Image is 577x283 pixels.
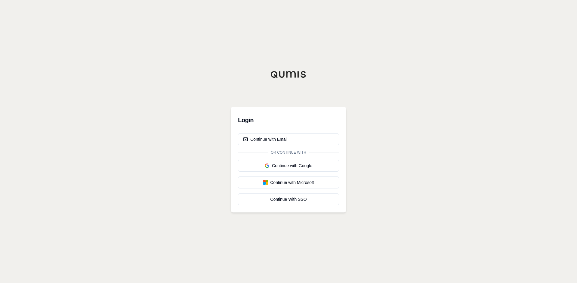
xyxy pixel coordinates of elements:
span: Or continue with [268,150,309,155]
div: Continue with Microsoft [243,179,334,185]
div: Continue with Google [243,163,334,169]
a: Continue With SSO [238,193,339,205]
h3: Login [238,114,339,126]
button: Continue with Microsoft [238,176,339,188]
div: Continue with Email [243,136,288,142]
button: Continue with Email [238,133,339,145]
div: Continue With SSO [243,196,334,202]
button: Continue with Google [238,160,339,172]
img: Qumis [270,71,307,78]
